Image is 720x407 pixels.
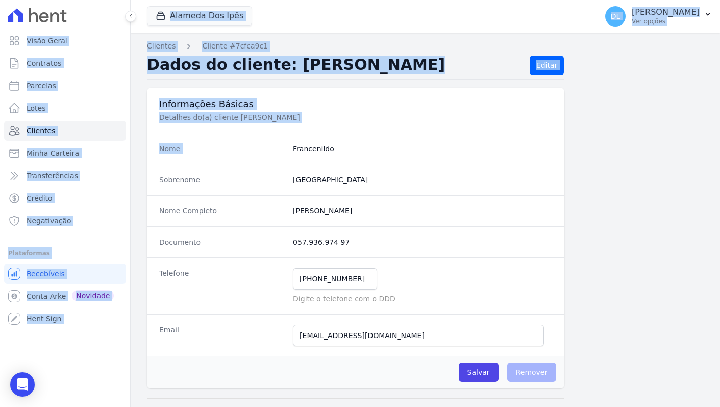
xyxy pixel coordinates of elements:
[27,314,62,324] span: Hent Sign
[27,193,53,203] span: Crédito
[632,17,700,26] p: Ver opções
[159,325,285,346] dt: Email
[147,41,176,52] a: Clientes
[4,286,126,306] a: Conta Arke Novidade
[293,237,552,247] dd: 057.936.974 97
[159,98,552,110] h3: Informações Básicas
[4,188,126,208] a: Crédito
[27,58,61,68] span: Contratos
[202,41,268,52] a: Cliente #7cfca9c1
[507,363,557,382] span: Remover
[293,294,552,304] p: Digite o telefone com o DDD
[4,143,126,163] a: Minha Carteira
[10,372,35,397] div: Open Intercom Messenger
[4,264,126,284] a: Recebíveis
[4,76,126,96] a: Parcelas
[597,2,720,31] button: DL [PERSON_NAME] Ver opções
[4,121,126,141] a: Clientes
[4,165,126,186] a: Transferências
[4,53,126,74] a: Contratos
[159,206,285,216] dt: Nome Completo
[27,81,56,91] span: Parcelas
[147,41,704,52] nav: Breadcrumb
[4,98,126,118] a: Lotes
[72,290,114,301] span: Novidade
[4,308,126,329] a: Hent Sign
[27,126,55,136] span: Clientes
[27,171,78,181] span: Transferências
[4,31,126,51] a: Visão Geral
[159,175,285,185] dt: Sobrenome
[4,210,126,231] a: Negativação
[27,291,66,301] span: Conta Arke
[27,148,79,158] span: Minha Carteira
[159,237,285,247] dt: Documento
[147,56,522,75] h2: Dados do cliente: [PERSON_NAME]
[27,36,67,46] span: Visão Geral
[530,56,564,75] a: Editar
[8,247,122,259] div: Plataformas
[147,6,252,26] button: Alameda Dos Ipês
[27,269,65,279] span: Recebíveis
[632,7,700,17] p: [PERSON_NAME]
[459,363,499,382] input: Salvar
[159,112,502,123] p: Detalhes do(a) cliente [PERSON_NAME]
[293,175,552,185] dd: [GEOGRAPHIC_DATA]
[159,268,285,304] dt: Telefone
[293,206,552,216] dd: [PERSON_NAME]
[293,143,552,154] dd: Francenildo
[27,103,46,113] span: Lotes
[159,143,285,154] dt: Nome
[611,13,620,20] span: DL
[27,216,71,226] span: Negativação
